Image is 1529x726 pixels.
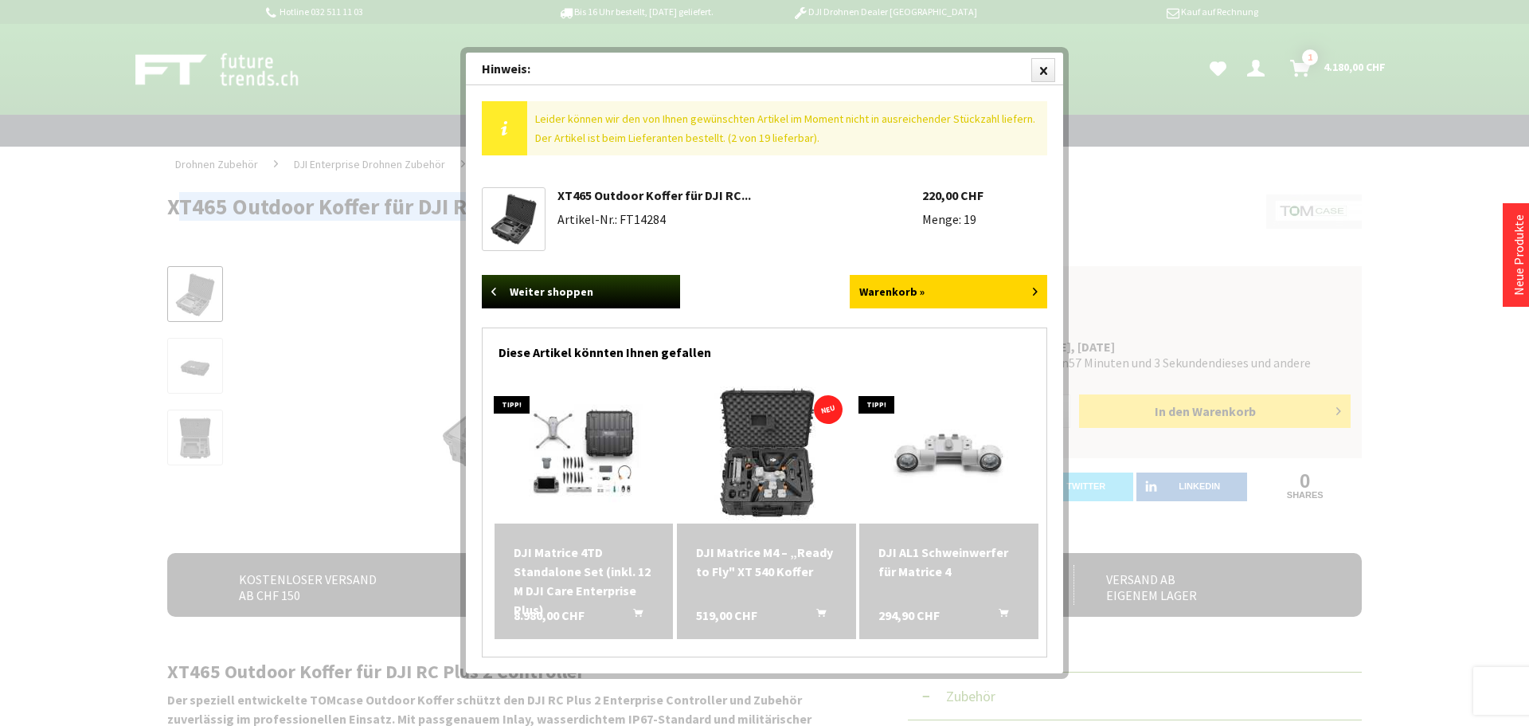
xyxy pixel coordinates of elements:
[850,275,1048,308] a: Warenkorb »
[466,53,1063,85] div: Hinweis:
[487,192,541,246] img: XT465 Outdoor Koffer für DJI RC Plus 2 Controller
[694,380,838,524] img: DJI Matrice M4 – „Ready to Fly" XT 540 Koffer
[859,392,1038,512] img: DJI AL1 Schweinwerfer für Matrice 4
[499,328,1030,368] div: Diese Artikel könnten Ihnen gefallen
[557,211,922,227] li: Artikel-Nr.: FT14284
[696,543,837,581] div: DJI Matrice M4 – „Ready to Fly" XT 540 Koffer
[482,275,680,308] a: Weiter shoppen
[1511,214,1527,296] a: Neue Produkte
[557,187,751,203] a: XT465 Outdoor Koffer für DJI RC...
[514,543,655,619] div: DJI Matrice 4TD Standalone Set (inkl. 12 M DJI Care Enterprise Plus)
[922,211,1048,227] li: Menge: 19
[614,606,652,626] button: In den Warenkorb
[514,606,585,625] span: 8.980,00 CHF
[696,543,837,581] a: DJI Matrice M4 – „Ready to Fly" XT 540 Koffer 519,00 CHF In den Warenkorb
[922,187,1048,203] li: 220,00 CHF
[495,387,674,516] img: DJI Matrice 4TD Standalone Set (inkl. 12 M DJI Care Enterprise Plus)
[527,101,1047,155] div: Leider können wir den von Ihnen gewünschten Artikel im Moment nicht in ausreichender Stückzahl li...
[696,606,757,625] span: 519,00 CHF
[878,606,940,625] span: 294,90 CHF
[980,606,1018,626] button: In den Warenkorb
[797,606,835,626] button: In den Warenkorb
[514,543,655,619] a: DJI Matrice 4TD Standalone Set (inkl. 12 M DJI Care Enterprise Plus) 8.980,00 CHF In den Warenkorb
[878,543,1019,581] div: DJI AL1 Schweinwerfer für Matrice 4
[878,543,1019,581] a: DJI AL1 Schweinwerfer für Matrice 4 294,90 CHF In den Warenkorb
